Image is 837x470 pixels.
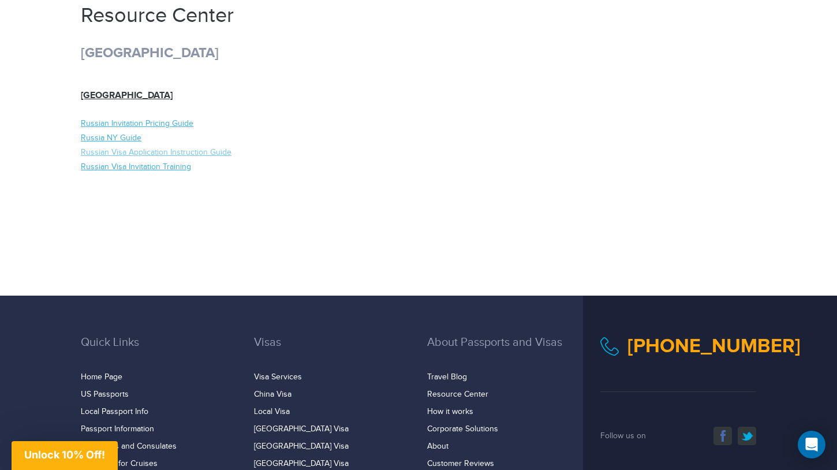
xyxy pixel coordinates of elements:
h3: Visas [254,336,410,366]
a: Russian Visa Application Instruction Guide [81,147,410,159]
a: Corporate Solutions [427,424,498,434]
h3: Quick Links [81,336,237,366]
a: facebook [713,427,732,445]
h3: About Passports and Visas [427,336,583,366]
div: Unlock 10% Off! [12,441,118,470]
h1: Resource Center [81,5,756,28]
a: Resource Center [427,390,488,399]
a: US Passports [81,390,129,399]
a: How it works [427,407,473,416]
div: Open Intercom Messenger [798,431,825,458]
a: [GEOGRAPHIC_DATA] [81,90,173,101]
a: Local Passport Info [81,407,148,416]
a: [GEOGRAPHIC_DATA] Visa [254,424,349,434]
a: Russian Invitation Pricing Guide [81,118,410,130]
a: Passports for Cruises [81,459,158,468]
a: [PHONE_NUMBER] [627,334,801,358]
a: Russian Visa Invitation Training [81,162,410,173]
a: twitter [738,427,756,445]
a: About [427,442,449,451]
span: Follow us on [600,431,646,441]
span: Unlock 10% Off! [24,449,105,461]
a: Local Visa [254,407,290,416]
a: Visa Services [254,372,302,382]
a: Passport Information [81,424,154,434]
h2: [GEOGRAPHIC_DATA] [81,44,756,61]
a: Russia NY Guide [81,133,410,144]
a: Home Page [81,372,122,382]
a: [GEOGRAPHIC_DATA] Visa [254,459,349,468]
a: China Visa [254,390,292,399]
a: Customer Reviews [427,459,494,468]
a: Travel Blog [427,372,467,382]
a: [GEOGRAPHIC_DATA] Visa [254,442,349,451]
a: Embassies and Consulates [81,442,177,451]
